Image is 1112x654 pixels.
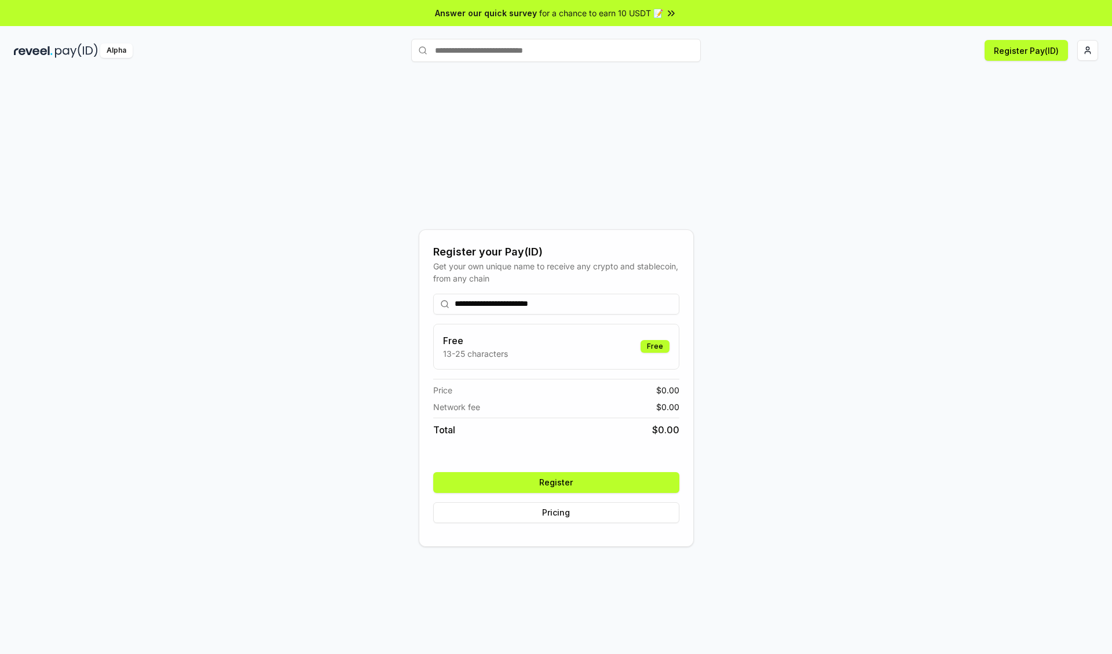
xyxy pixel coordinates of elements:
[433,260,679,284] div: Get your own unique name to receive any crypto and stablecoin, from any chain
[656,401,679,413] span: $ 0.00
[985,40,1068,61] button: Register Pay(ID)
[14,43,53,58] img: reveel_dark
[443,348,508,360] p: 13-25 characters
[435,7,537,19] span: Answer our quick survey
[433,472,679,493] button: Register
[656,384,679,396] span: $ 0.00
[539,7,663,19] span: for a chance to earn 10 USDT 📝
[433,244,679,260] div: Register your Pay(ID)
[55,43,98,58] img: pay_id
[433,423,455,437] span: Total
[433,401,480,413] span: Network fee
[652,423,679,437] span: $ 0.00
[433,502,679,523] button: Pricing
[433,384,452,396] span: Price
[641,340,670,353] div: Free
[443,334,508,348] h3: Free
[100,43,133,58] div: Alpha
